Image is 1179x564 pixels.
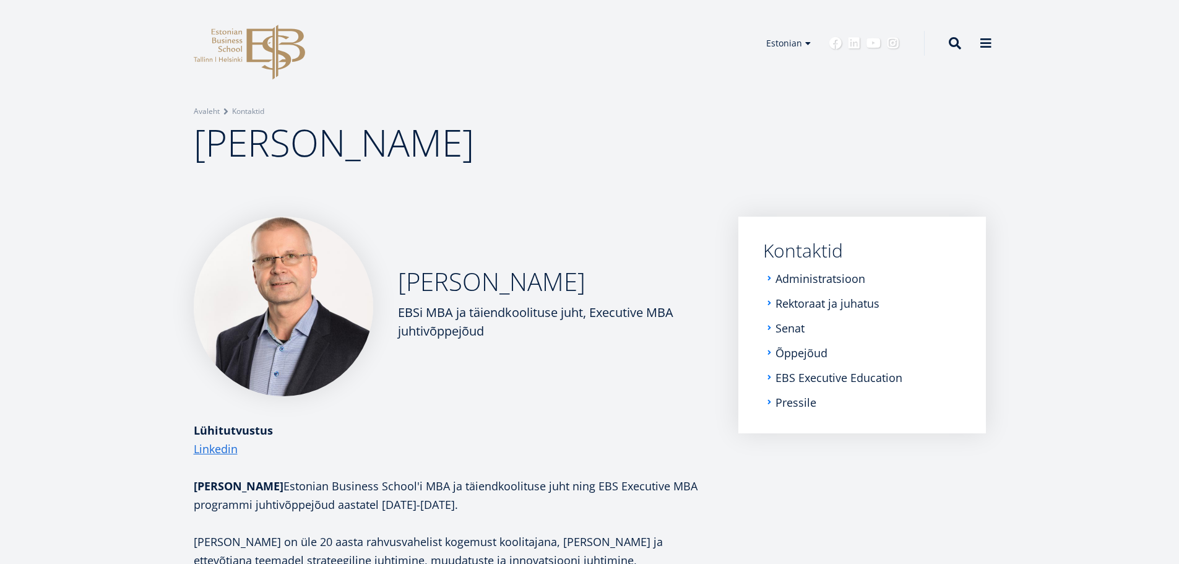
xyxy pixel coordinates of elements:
a: Administratsioon [775,272,865,285]
a: Pressile [775,396,816,409]
a: EBS Executive Education [775,371,902,384]
a: Instagram [887,37,899,50]
a: Avaleht [194,105,220,118]
a: Linkedin [194,440,238,458]
a: Kontaktid [763,241,961,260]
a: Linkedin [848,37,860,50]
a: Rektoraat ja juhatus [775,297,879,310]
strong: [PERSON_NAME] [194,479,283,493]
img: Jari Kukkonen foto [194,217,373,396]
h2: [PERSON_NAME] [398,266,714,297]
a: Facebook [829,37,842,50]
span: [PERSON_NAME] [194,117,474,168]
a: Youtube [866,37,881,50]
a: Kontaktid [232,105,264,118]
a: Senat [775,322,805,334]
div: Lühitutvustus [194,421,714,440]
a: Õppejõud [775,347,827,359]
div: EBSi MBA ja täiendkoolituse juht, Executive MBA juhtivõppejõud [398,303,714,341]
